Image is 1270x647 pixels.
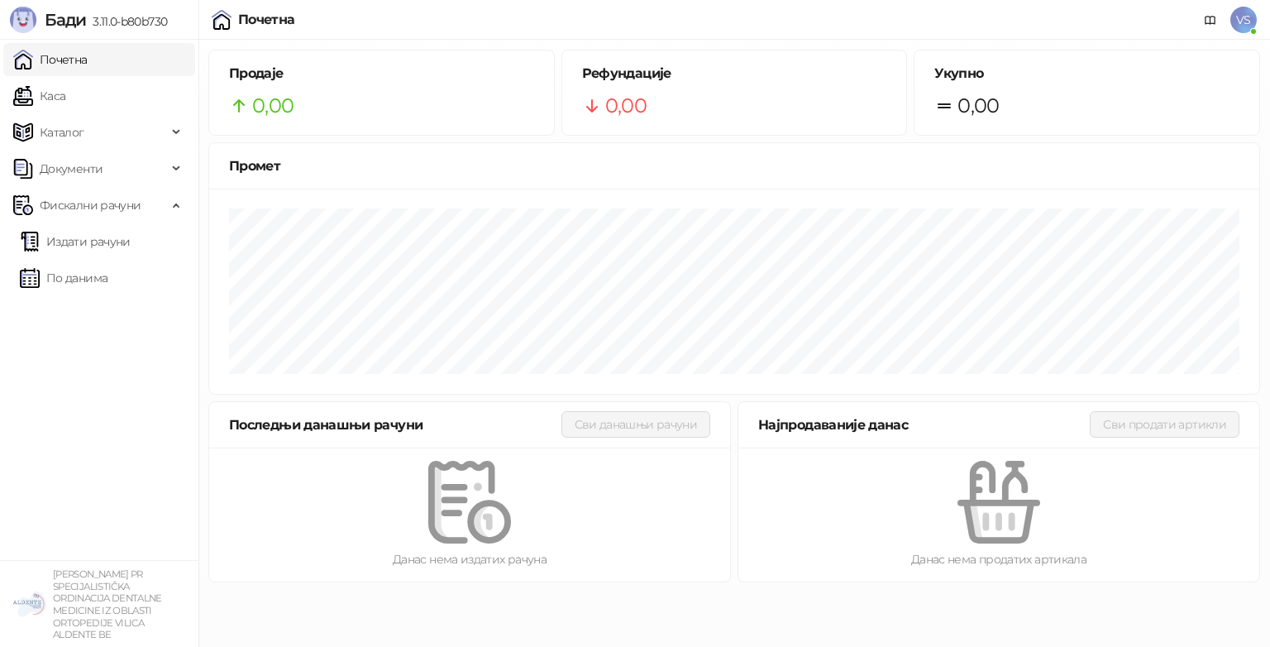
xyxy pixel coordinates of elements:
a: По данима [20,261,107,295]
img: 64x64-companyLogo-5147c2c0-45e4-4f6f-934a-c50ed2e74707.png [13,587,46,621]
span: Фискални рачуни [40,189,141,222]
span: 0,00 [957,90,999,122]
span: 3.11.0-b80b730 [86,14,167,29]
img: Logo [10,7,36,33]
h5: Продаје [229,64,534,84]
div: Почетна [238,13,295,26]
div: Последњи данашњи рачуни [229,415,561,435]
button: Сви продати артикли [1090,411,1239,438]
a: Почетна [13,43,88,76]
span: VS [1230,7,1257,33]
a: Издати рачуни [20,225,131,258]
h5: Рефундације [582,64,887,84]
div: Данас нема продатих артикала [765,550,1233,568]
a: Документација [1197,7,1224,33]
a: Каса [13,79,65,113]
small: [PERSON_NAME] PR SPECIJALISTIČKA ORDINACIJA DENTALNE MEDICINE IZ OBLASTI ORTOPEDIJE VILICA ALDENT... [53,568,162,640]
button: Сви данашњи рачуни [561,411,710,438]
div: Најпродаваније данас [758,415,1090,435]
span: Бади [45,10,86,30]
span: 0,00 [252,90,294,122]
span: 0,00 [605,90,647,122]
span: Документи [40,152,103,185]
div: Промет [229,156,1239,176]
div: Данас нема издатих рачуна [236,550,704,568]
span: Каталог [40,116,84,149]
h5: Укупно [934,64,1239,84]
